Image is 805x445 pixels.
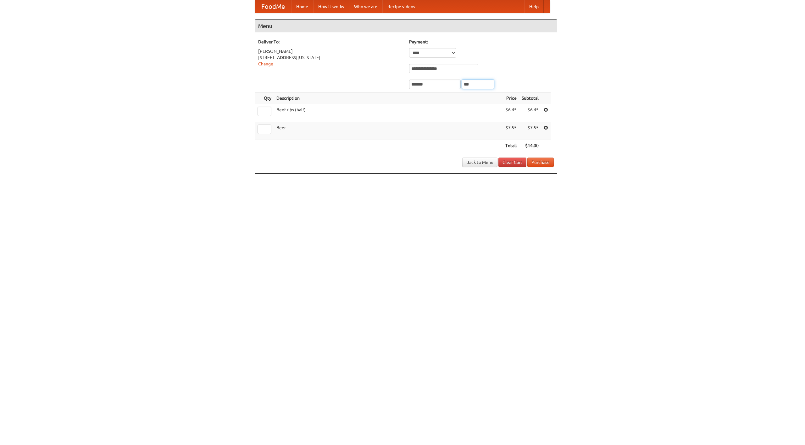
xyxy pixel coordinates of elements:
[274,122,503,140] td: Beer
[498,158,526,167] a: Clear Cart
[274,104,503,122] td: Beef ribs (half)
[524,0,544,13] a: Help
[255,20,557,32] h4: Menu
[258,54,403,61] div: [STREET_ADDRESS][US_STATE]
[258,61,273,66] a: Change
[255,92,274,104] th: Qty
[519,104,541,122] td: $6.45
[527,158,554,167] button: Purchase
[503,140,519,152] th: Total:
[349,0,382,13] a: Who we are
[462,158,497,167] a: Back to Menu
[255,0,291,13] a: FoodMe
[503,122,519,140] td: $7.55
[258,39,403,45] h5: Deliver To:
[503,104,519,122] td: $6.45
[519,92,541,104] th: Subtotal
[258,48,403,54] div: [PERSON_NAME]
[291,0,313,13] a: Home
[313,0,349,13] a: How it works
[409,39,554,45] h5: Payment:
[382,0,420,13] a: Recipe videos
[274,92,503,104] th: Description
[519,122,541,140] td: $7.55
[503,92,519,104] th: Price
[519,140,541,152] th: $14.00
